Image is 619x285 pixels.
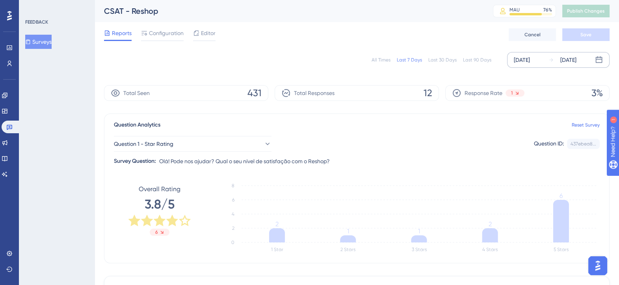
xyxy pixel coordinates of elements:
[509,28,556,41] button: Cancel
[586,254,610,278] iframe: UserGuiding AI Assistant Launcher
[340,247,355,252] text: 2 Stars
[591,87,603,99] span: 3%
[372,57,390,63] div: All Times
[232,211,234,217] tspan: 4
[534,139,564,149] div: Question ID:
[482,247,498,252] text: 4 Stars
[114,139,173,149] span: Question 1 - Star Rating
[428,57,457,63] div: Last 30 Days
[271,247,283,252] text: 1 Star
[114,136,271,152] button: Question 1 - Star Rating
[572,122,600,128] a: Reset Survey
[554,247,569,252] text: 5 Stars
[347,227,349,235] tspan: 1
[145,196,175,213] span: 3.8/5
[19,2,49,11] span: Need Help?
[294,88,335,98] span: Total Responses
[397,57,422,63] div: Last 7 Days
[489,220,492,228] tspan: 2
[232,183,234,188] tspan: 8
[562,5,610,17] button: Publish Changes
[247,87,262,99] span: 431
[567,8,605,14] span: Publish Changes
[155,229,158,235] span: 6
[524,32,541,38] span: Cancel
[25,19,48,25] div: FEEDBACK
[560,192,563,199] tspan: 6
[424,87,432,99] span: 12
[562,28,610,41] button: Save
[55,4,57,10] div: 1
[139,184,180,194] span: Overall Rating
[275,220,279,228] tspan: 2
[418,227,420,235] tspan: 1
[543,7,552,13] div: 76 %
[159,156,330,166] span: Olá! Pode nos ajudar? Qual o seu nível de satisfação com o Reshop?
[232,225,234,231] tspan: 2
[25,35,52,49] button: Surveys
[149,28,184,38] span: Configuration
[463,57,491,63] div: Last 90 Days
[412,247,427,252] text: 3 Stars
[114,120,160,130] span: Question Analytics
[465,88,502,98] span: Response Rate
[232,197,234,203] tspan: 6
[514,55,530,65] div: [DATE]
[104,6,473,17] div: CSAT - Reshop
[114,156,156,166] div: Survey Question:
[571,141,596,147] div: 437ebea8...
[560,55,576,65] div: [DATE]
[201,28,216,38] span: Editor
[123,88,150,98] span: Total Seen
[580,32,591,38] span: Save
[231,240,234,245] tspan: 0
[511,90,513,96] span: 1
[112,28,132,38] span: Reports
[509,7,520,13] div: MAU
